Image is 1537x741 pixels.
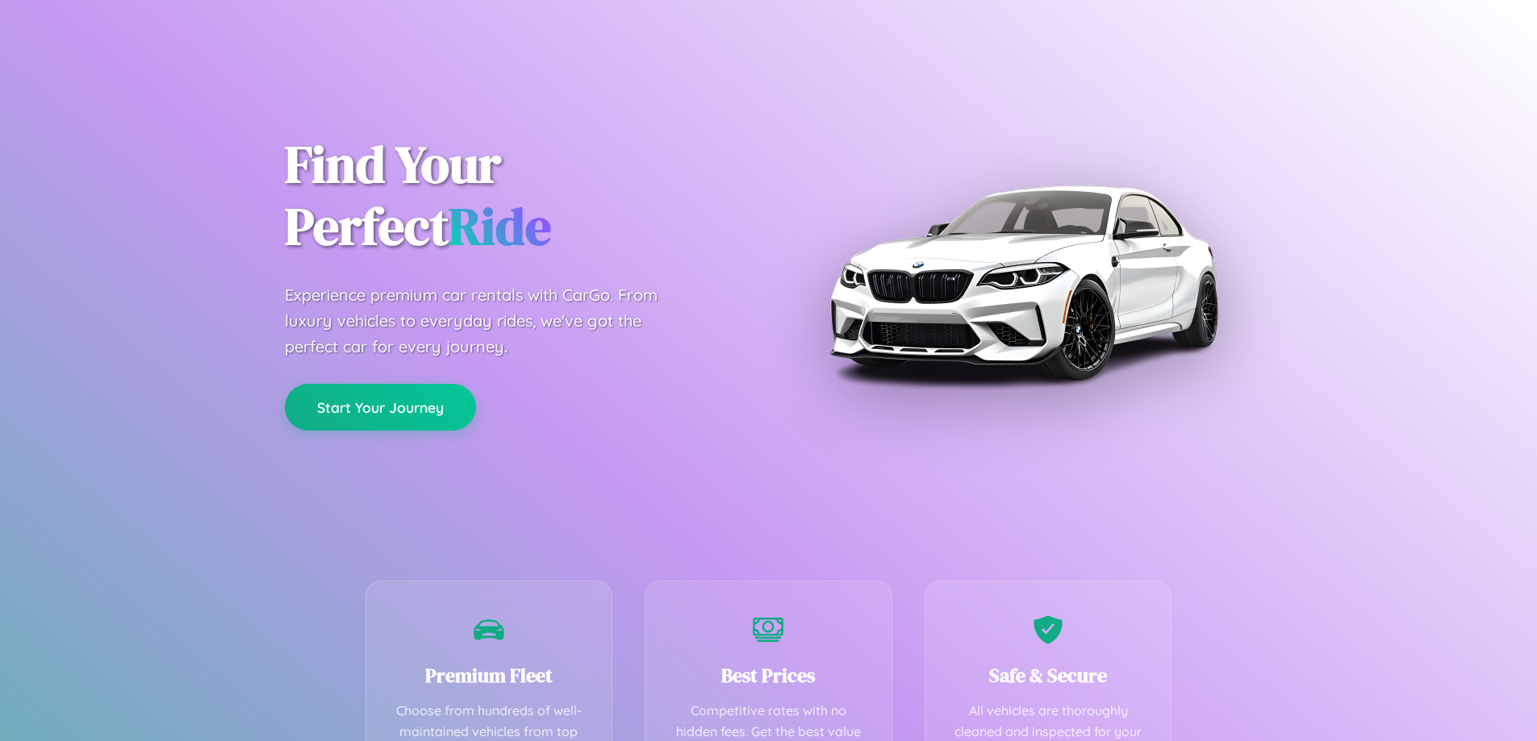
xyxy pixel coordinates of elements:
[449,191,551,261] span: Ride
[285,134,745,258] h1: Find Your Perfect
[821,81,1225,484] img: Premium BMW car rental vehicle
[285,384,476,431] button: Start Your Journey
[285,282,688,360] p: Experience premium car rentals with CarGo. From luxury vehicles to everyday rides, we've got the ...
[670,662,867,689] h3: Best Prices
[950,662,1147,689] h3: Safe & Secure
[391,662,588,689] h3: Premium Fleet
